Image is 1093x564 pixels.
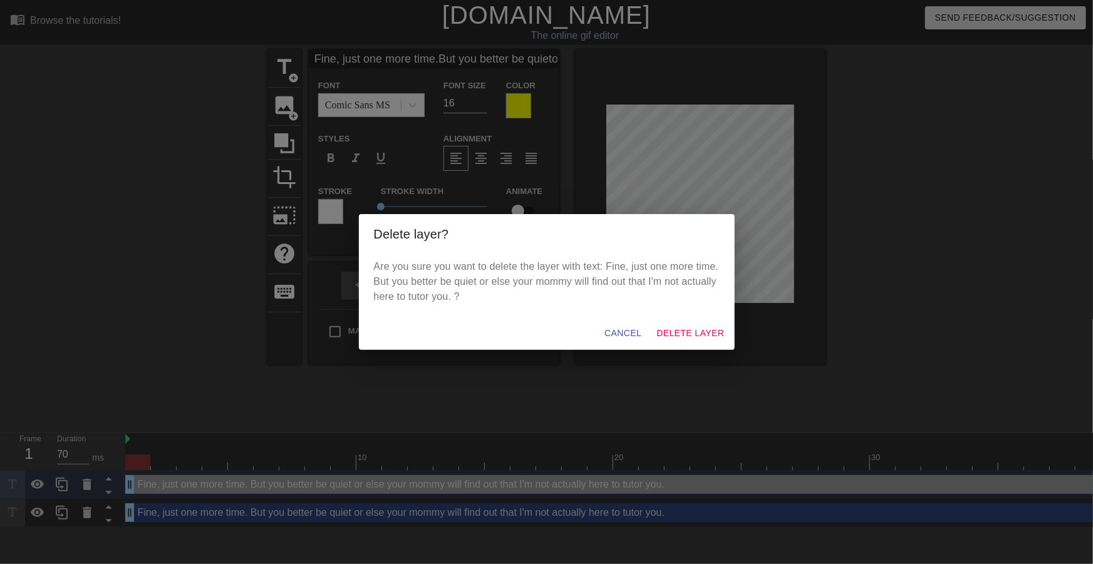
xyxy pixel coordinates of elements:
[599,322,646,345] button: Cancel
[604,326,641,341] span: Cancel
[651,322,729,345] button: Delete Layer
[374,224,720,244] h2: Delete layer?
[656,326,724,341] span: Delete Layer
[374,259,720,304] p: Are you sure you want to delete the layer with text: Fine, just one more time. But you better be ...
